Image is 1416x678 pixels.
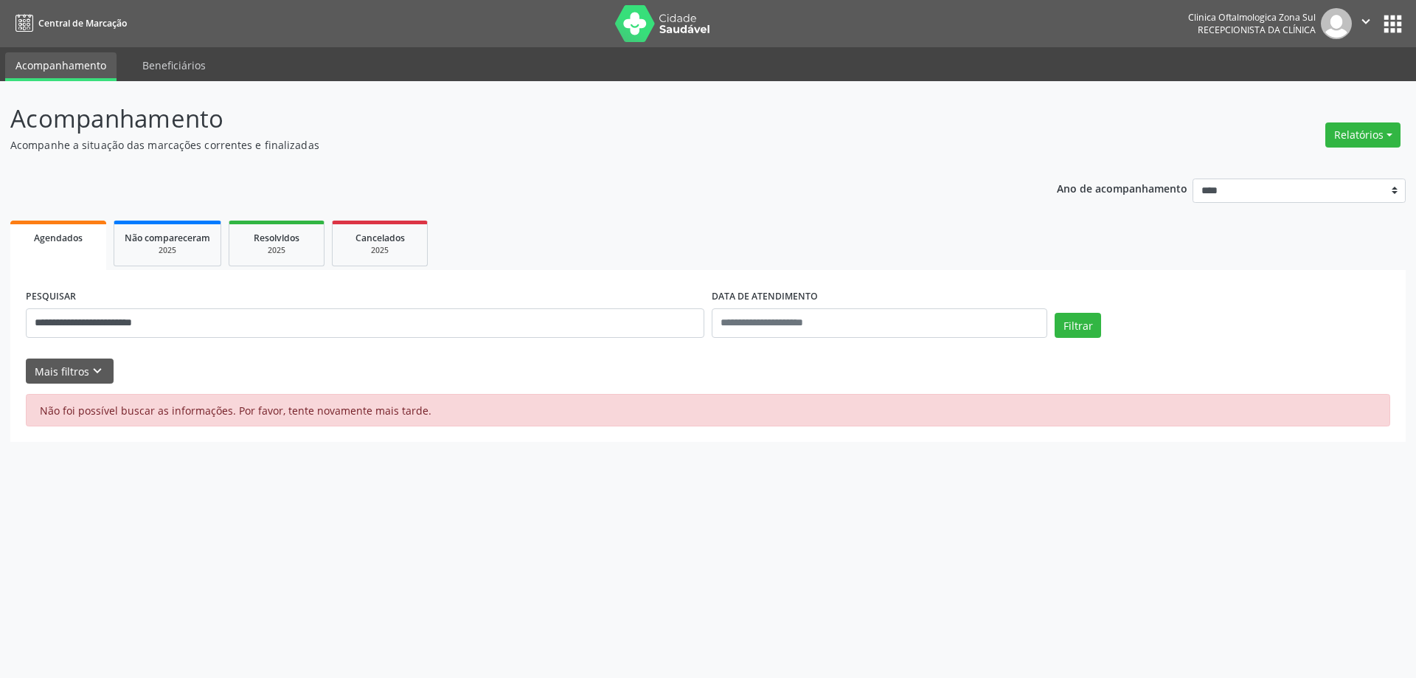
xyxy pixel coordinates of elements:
a: Central de Marcação [10,11,127,35]
span: Resolvidos [254,232,299,244]
span: Cancelados [355,232,405,244]
button: Relatórios [1325,122,1401,148]
div: Não foi possível buscar as informações. Por favor, tente novamente mais tarde. [26,394,1390,426]
span: Agendados [34,232,83,244]
button: apps [1380,11,1406,37]
div: Clinica Oftalmologica Zona Sul [1188,11,1316,24]
a: Acompanhamento [5,52,117,81]
button:  [1352,8,1380,39]
p: Ano de acompanhamento [1057,179,1187,197]
span: Não compareceram [125,232,210,244]
i:  [1358,13,1374,30]
div: 2025 [343,245,417,256]
label: DATA DE ATENDIMENTO [712,286,818,308]
button: Mais filtroskeyboard_arrow_down [26,359,114,384]
div: 2025 [125,245,210,256]
span: Central de Marcação [38,17,127,30]
label: PESQUISAR [26,286,76,308]
i: keyboard_arrow_down [89,363,105,379]
div: 2025 [240,245,313,256]
span: Recepcionista da clínica [1198,24,1316,36]
img: img [1321,8,1352,39]
button: Filtrar [1055,313,1101,338]
p: Acompanhamento [10,100,987,137]
a: Beneficiários [132,52,216,78]
p: Acompanhe a situação das marcações correntes e finalizadas [10,137,987,153]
